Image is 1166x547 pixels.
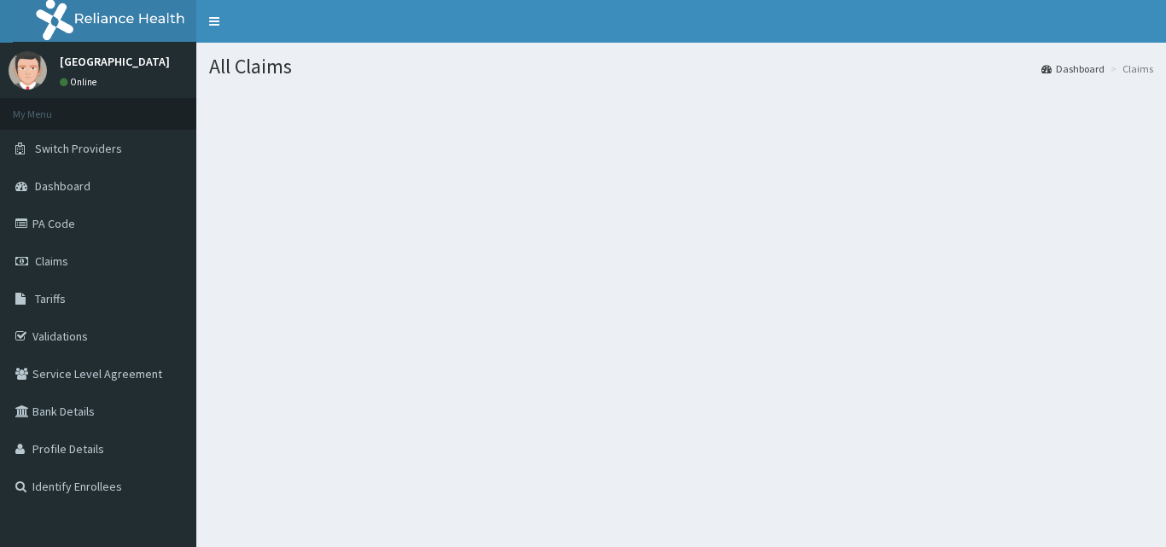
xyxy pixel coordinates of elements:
[60,76,101,88] a: Online
[60,55,170,67] p: [GEOGRAPHIC_DATA]
[35,141,122,156] span: Switch Providers
[9,51,47,90] img: User Image
[35,253,68,269] span: Claims
[1106,61,1153,76] li: Claims
[35,178,90,194] span: Dashboard
[1041,61,1105,76] a: Dashboard
[209,55,1153,78] h1: All Claims
[35,291,66,306] span: Tariffs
